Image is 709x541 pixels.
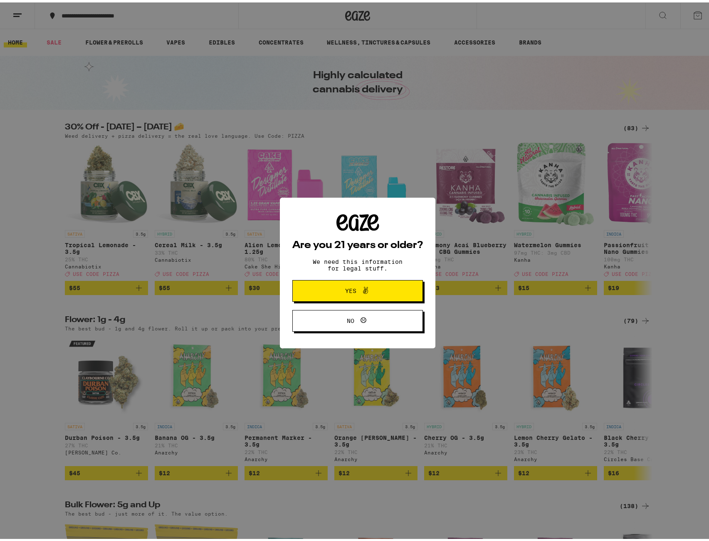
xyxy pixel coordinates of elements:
[345,285,356,291] span: Yes
[292,278,423,299] button: Yes
[306,256,410,269] p: We need this information for legal stuff.
[347,315,354,321] span: No
[292,308,423,329] button: No
[292,238,423,248] h2: Are you 21 years or older?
